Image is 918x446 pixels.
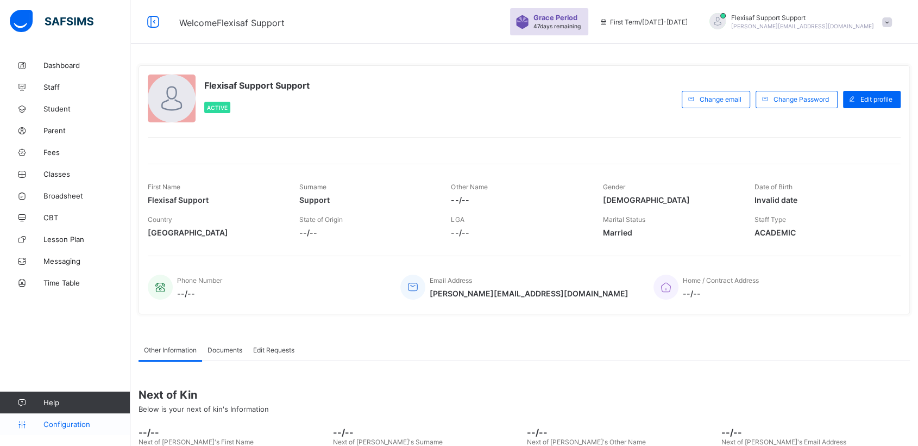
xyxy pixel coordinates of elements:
span: First Name [148,183,180,191]
span: Change Password [774,95,829,103]
span: Change email [700,95,741,103]
span: Email Address [430,276,472,284]
span: Next of [PERSON_NAME]'s Email Address [721,438,846,446]
span: Classes [43,170,130,178]
span: [GEOGRAPHIC_DATA] [148,228,283,237]
span: Invalid date [754,195,890,205]
span: Country [148,215,172,224]
span: Flexisaf Support Support [204,80,310,91]
span: Staff [43,83,130,91]
span: Dashboard [43,61,130,70]
span: --/-- [177,289,222,298]
span: Next of Kin [139,388,910,401]
img: safsims [10,10,93,33]
span: Other Information [144,346,197,354]
span: Edit Requests [253,346,294,354]
span: Fees [43,148,130,157]
span: ACADEMIC [754,228,890,237]
span: Student [43,104,130,113]
span: Broadsheet [43,191,130,200]
span: --/-- [299,228,435,237]
span: [PERSON_NAME][EMAIL_ADDRESS][DOMAIN_NAME] [430,289,628,298]
img: sticker-purple.71386a28dfed39d6af7621340158ba97.svg [515,15,529,29]
span: --/-- [721,427,910,438]
span: Other Name [451,183,487,191]
span: --/-- [333,427,522,438]
span: Next of [PERSON_NAME]'s Surname [333,438,443,446]
span: LGA [451,215,464,224]
span: Support [299,195,435,205]
span: Welcome Flexisaf Support [179,17,285,28]
span: --/-- [451,228,586,237]
span: Edit profile [860,95,892,103]
span: Time Table [43,278,130,287]
span: Parent [43,126,130,135]
span: Married [603,228,738,237]
span: Date of Birth [754,183,793,191]
span: --/-- [683,289,759,298]
span: Marital Status [603,215,645,224]
span: Lesson Plan [43,235,130,244]
span: Home / Contract Address [683,276,759,284]
span: [DEMOGRAPHIC_DATA] [603,195,738,205]
span: Flexisaf Support Support [731,14,874,22]
div: Flexisaf Support Support [699,13,897,31]
span: Active [207,104,228,111]
span: --/-- [527,427,716,438]
span: Messaging [43,257,130,265]
span: 47 days remaining [533,23,581,29]
span: Next of [PERSON_NAME]'s First Name [139,438,254,446]
span: Staff Type [754,215,786,224]
span: Help [43,398,130,407]
span: [PERSON_NAME][EMAIL_ADDRESS][DOMAIN_NAME] [731,23,874,29]
span: Gender [603,183,625,191]
span: Flexisaf Support [148,195,283,205]
span: Grace Period [533,14,577,22]
span: session/term information [599,18,688,26]
span: --/-- [139,427,328,438]
span: Below is your next of kin's Information [139,405,269,413]
span: Surname [299,183,326,191]
span: --/-- [451,195,586,205]
span: Next of [PERSON_NAME]'s Other Name [527,438,646,446]
span: CBT [43,213,130,222]
span: Configuration [43,420,130,429]
span: State of Origin [299,215,343,224]
span: Phone Number [177,276,222,284]
span: Documents [208,346,242,354]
